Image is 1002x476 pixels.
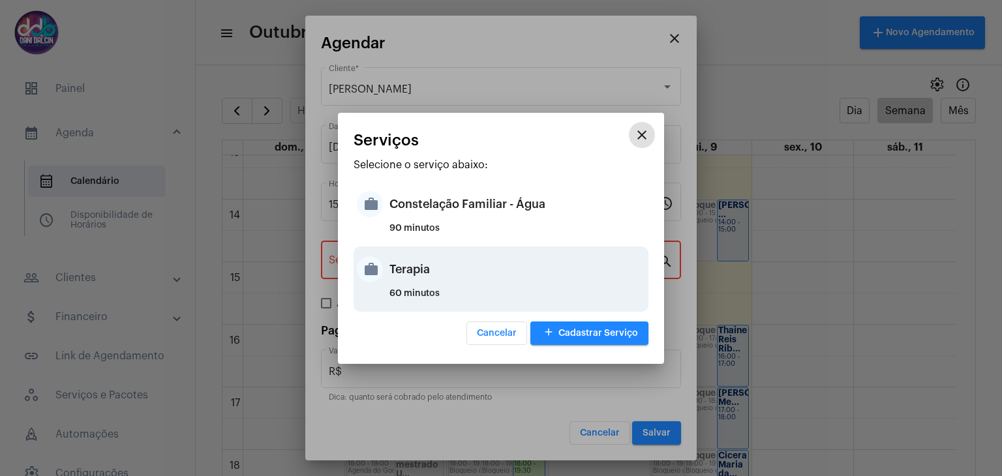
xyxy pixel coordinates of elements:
mat-icon: work [357,256,383,282]
span: Serviços [354,132,419,149]
div: 60 minutos [389,289,645,308]
div: Constelação Familiar - Água [389,185,645,224]
p: Selecione o serviço abaixo: [354,159,648,171]
button: Cadastrar Serviço [530,321,648,345]
button: Cancelar [466,321,527,345]
div: 90 minutos [389,224,645,243]
span: Cancelar [477,329,517,338]
mat-icon: add [541,324,556,342]
mat-icon: work [357,191,383,217]
div: Terapia [389,250,645,289]
mat-icon: close [634,127,650,143]
span: Cadastrar Serviço [541,329,638,338]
